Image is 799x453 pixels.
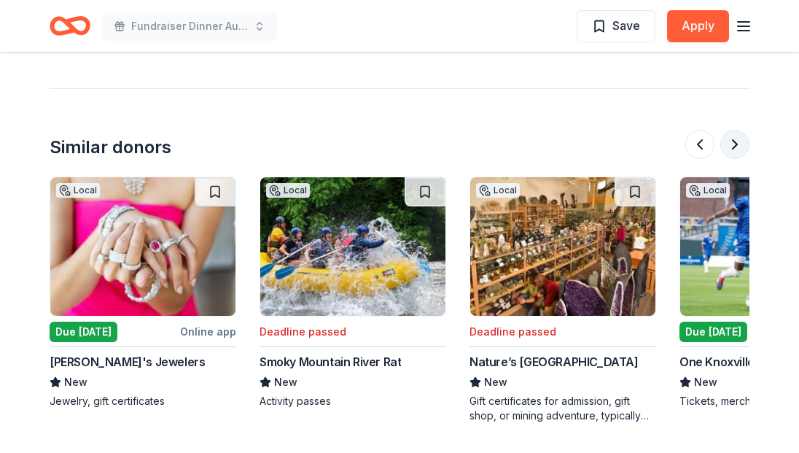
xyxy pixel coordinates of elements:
div: Activity passes [260,394,446,409]
button: Apply [667,10,729,42]
div: Local [56,183,100,198]
button: Fundraiser Dinner Auction & Raffle [102,12,277,41]
div: Nature’s [GEOGRAPHIC_DATA] [469,353,639,371]
a: Image for Nature’s Art VillageLocalDeadline passedNature’s [GEOGRAPHIC_DATA]NewGift certificates ... [469,177,656,423]
div: Smoky Mountain River Rat [260,353,401,371]
img: Image for Nature’s Art Village [470,177,655,316]
div: Jewelry, gift certificates [50,394,236,409]
a: Image for Zachary's JewelersLocalDue [DATE]Online app[PERSON_NAME]'s JewelersNewJewelry, gift cer... [50,177,236,409]
div: Online app [180,322,236,341]
div: Local [476,183,520,198]
img: Image for Zachary's Jewelers [50,177,235,316]
img: Image for Smoky Mountain River Rat [260,177,445,316]
button: Save [577,10,655,42]
div: Due [DATE] [50,322,117,342]
span: New [694,373,717,391]
div: [PERSON_NAME]'s Jewelers [50,353,205,371]
a: Image for Smoky Mountain River RatLocalDeadline passedSmoky Mountain River RatNewActivity passes [260,177,446,409]
div: Local [266,183,310,198]
div: Local [686,183,730,198]
div: Due [DATE] [679,322,747,342]
a: Home [50,9,90,43]
div: Gift certificates for admission, gift shop, or mining adventure, typically valued at $25 [469,394,656,423]
div: Similar donors [50,136,171,159]
span: Fundraiser Dinner Auction & Raffle [131,18,248,35]
span: Save [612,16,640,35]
span: New [64,373,87,391]
div: Deadline passed [260,323,346,341]
span: New [274,373,297,391]
div: Deadline passed [469,323,556,341]
span: New [484,373,507,391]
